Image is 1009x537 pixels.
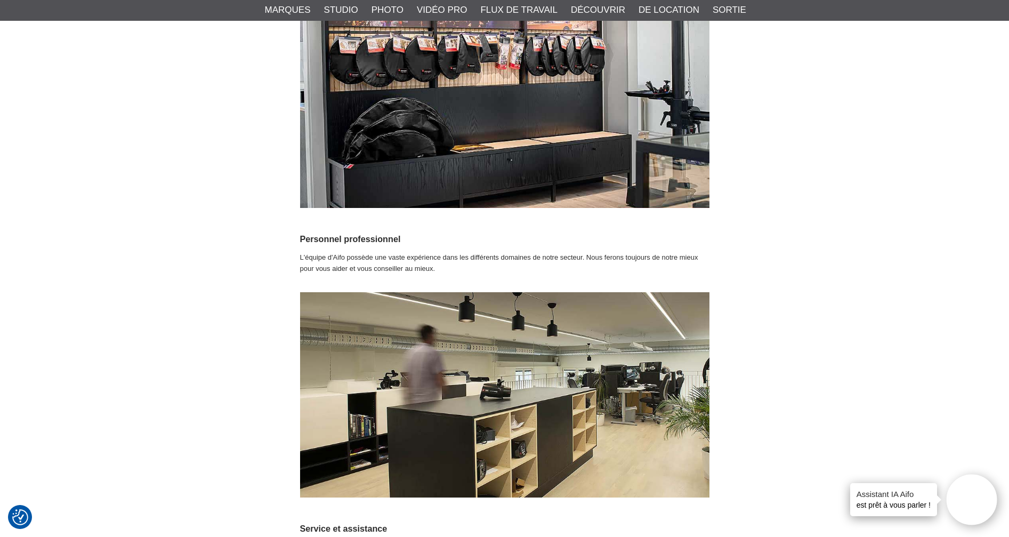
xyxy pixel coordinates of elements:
font: est prêt à vous parler ! [857,501,931,509]
font: L'équipe d'Aifo possède une vaste expérience dans les différents domaines de notre secteur. Nous ... [300,253,698,272]
font: Sortie [713,5,746,15]
a: Studio [324,3,358,17]
font: Découvrir [571,5,625,15]
font: Flux de travail [480,5,558,15]
font: De location [639,5,699,15]
a: Flux de travail [480,3,558,17]
a: Marques [265,3,311,17]
a: Sortie [713,3,746,17]
font: Studio [324,5,358,15]
img: Service et assistance en interne [300,292,709,498]
font: Photo [372,5,403,15]
a: Photo [372,3,403,17]
font: Personnel professionnel [300,234,401,244]
font: Vidéo Pro [417,5,467,15]
a: Vidéo Pro [417,3,467,17]
font: Service et assistance [300,524,388,533]
button: Samtyckesinställningar [12,508,28,527]
img: Revoir le bouton de consentement [12,509,28,525]
a: De location [639,3,699,17]
font: Assistant IA Aifo [857,490,914,499]
a: Découvrir [571,3,625,17]
font: Marques [265,5,311,15]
